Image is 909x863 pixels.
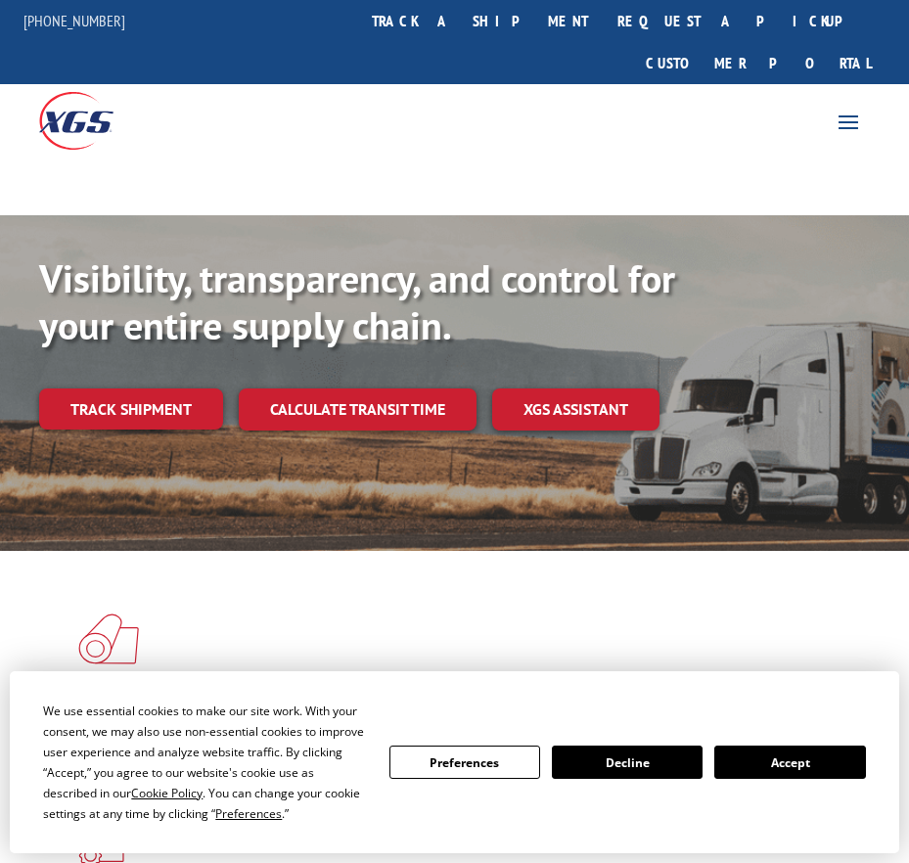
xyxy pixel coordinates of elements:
a: Customer Portal [631,42,886,84]
span: Preferences [215,805,282,822]
b: Visibility, transparency, and control for your entire supply chain. [39,252,675,350]
a: Calculate transit time [239,388,477,431]
a: Track shipment [39,388,223,430]
button: Accept [714,746,865,779]
div: We use essential cookies to make our site work. With your consent, we may also use non-essential ... [43,701,365,824]
img: xgs-icon-total-supply-chain-intelligence-red [78,613,139,664]
div: Cookie Consent Prompt [10,671,899,853]
a: [PHONE_NUMBER] [23,11,125,30]
span: Cookie Policy [131,785,203,801]
button: Decline [552,746,703,779]
button: Preferences [389,746,540,779]
a: XGS ASSISTANT [492,388,659,431]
